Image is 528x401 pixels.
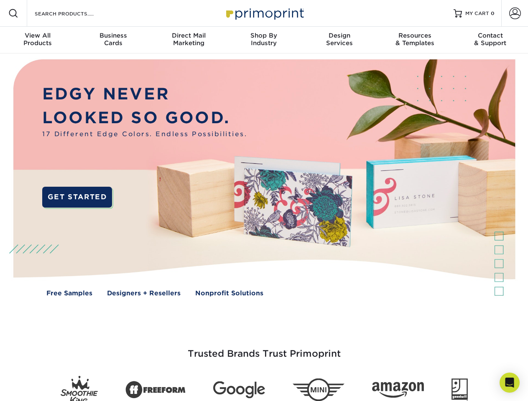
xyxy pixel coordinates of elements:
a: GET STARTED [42,187,112,208]
img: Primoprint [222,4,306,22]
span: Direct Mail [151,32,226,39]
img: Google [213,381,265,398]
p: LOOKED SO GOOD. [42,106,247,130]
h3: Trusted Brands Trust Primoprint [20,328,509,369]
a: Free Samples [46,289,92,298]
img: Amazon [372,382,424,398]
a: BusinessCards [75,27,150,53]
a: Designers + Resellers [107,289,181,298]
span: Business [75,32,150,39]
input: SEARCH PRODUCTS..... [34,8,115,18]
a: Nonprofit Solutions [195,289,263,298]
p: EDGY NEVER [42,82,247,106]
span: 0 [491,10,495,16]
a: DesignServices [302,27,377,53]
span: 17 Different Edge Colors. Endless Possibilities. [42,129,247,139]
div: Services [302,32,377,47]
a: Shop ByIndustry [226,27,301,53]
div: Cards [75,32,150,47]
div: Marketing [151,32,226,47]
div: & Templates [377,32,452,47]
span: Resources [377,32,452,39]
span: MY CART [465,10,489,17]
span: Contact [453,32,528,39]
div: Open Intercom Messenger [500,373,520,393]
div: Industry [226,32,301,47]
a: Resources& Templates [377,27,452,53]
a: Direct MailMarketing [151,27,226,53]
span: Design [302,32,377,39]
a: Contact& Support [453,27,528,53]
img: Goodwill [451,378,468,401]
div: & Support [453,32,528,47]
span: Shop By [226,32,301,39]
